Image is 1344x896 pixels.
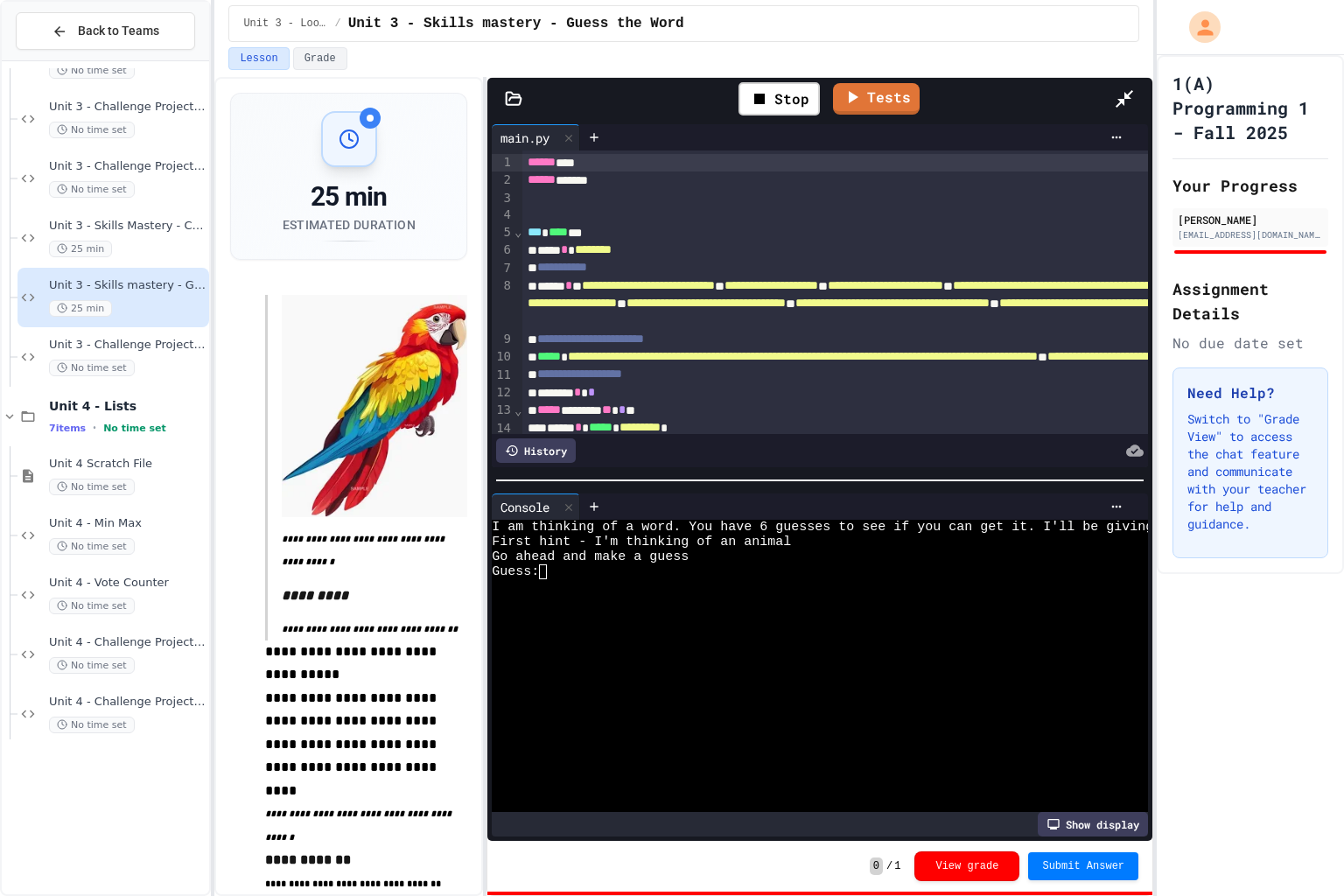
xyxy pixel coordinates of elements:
div: Console [492,493,580,520]
div: 6 [492,241,514,259]
div: Show display [1038,812,1148,836]
span: I am thinking of a word. You have 6 guesses to see if you can get it. I'll be giving you hints as... [492,520,1319,535]
span: Unit 3 - Skills mastery - Guess the Word [49,278,206,293]
button: Lesson [228,47,289,70]
span: No time set [49,360,135,376]
span: • [93,421,96,435]
span: No time set [49,479,135,495]
span: Unit 3 - Skills Mastery - Counting [49,219,206,234]
span: Unit 4 - Vote Counter [49,576,206,591]
span: No time set [49,538,135,555]
span: Unit 4 - Lists [49,398,206,414]
div: main.py [492,129,558,147]
span: Unit 3 - Challenge Project - 3 player Rock Paper Scissors [49,338,206,353]
span: No time set [49,657,135,674]
span: First hint - I'm thinking of an animal [492,535,791,549]
div: 14 [492,420,514,437]
div: 3 [492,190,514,207]
span: Unit 4 - Challenge Projects - Quizlet - Even groups [49,695,206,710]
span: No time set [49,62,135,79]
div: My Account [1171,7,1225,47]
span: No time set [49,598,135,614]
span: Unit 4 - Min Max [49,516,206,531]
span: 1 [894,859,900,873]
span: Unit 4 Scratch File [49,457,206,472]
button: View grade [914,851,1019,881]
span: Guess: [492,564,539,579]
span: Unit 3 - Skills mastery - Guess the Word [348,13,684,34]
span: No time set [103,423,166,434]
button: Submit Answer [1028,852,1138,880]
button: Back to Teams [16,12,195,50]
h3: Need Help? [1187,382,1313,403]
span: Back to Teams [78,22,159,40]
div: Console [492,498,558,516]
span: Unit 3 - Challenge Project - 2 Player Guess the Number [49,159,206,174]
h2: Assignment Details [1172,276,1328,325]
h2: Your Progress [1172,173,1328,198]
div: 8 [492,277,514,331]
div: 5 [492,224,514,241]
div: 1 [492,154,514,171]
span: Unit 4 - Challenge Project - Gimkit random name generator [49,635,206,650]
span: Submit Answer [1042,859,1124,873]
span: 25 min [49,300,112,317]
div: Stop [738,82,820,115]
span: Fold line [514,225,522,239]
div: main.py [492,124,580,150]
span: 0 [870,857,883,875]
div: 2 [492,171,514,189]
span: 25 min [49,241,112,257]
span: 7 items [49,423,86,434]
span: Fold line [514,403,522,417]
span: Go ahead and make a guess [492,549,689,564]
span: / [886,859,892,873]
div: 10 [492,348,514,366]
div: No due date set [1172,332,1328,353]
div: 4 [492,206,514,224]
span: Unit 3 - Challenge Project - Phone Number [49,100,206,115]
span: Unit 3 - Loops [243,17,327,31]
a: Tests [833,83,920,115]
div: 9 [492,331,514,348]
h1: 1(A) Programming 1 - Fall 2025 [1172,71,1328,144]
div: 7 [492,260,514,277]
span: No time set [49,181,135,198]
div: 12 [492,384,514,402]
div: History [496,438,576,463]
div: Estimated Duration [283,216,416,234]
div: [EMAIL_ADDRESS][DOMAIN_NAME] [1178,228,1323,241]
span: / [334,17,340,31]
span: No time set [49,122,135,138]
p: Switch to "Grade View" to access the chat feature and communicate with your teacher for help and ... [1187,410,1313,533]
div: 25 min [283,181,416,213]
div: 13 [492,402,514,419]
div: [PERSON_NAME] [1178,212,1323,227]
div: 11 [492,367,514,384]
span: No time set [49,717,135,733]
button: Grade [293,47,347,70]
